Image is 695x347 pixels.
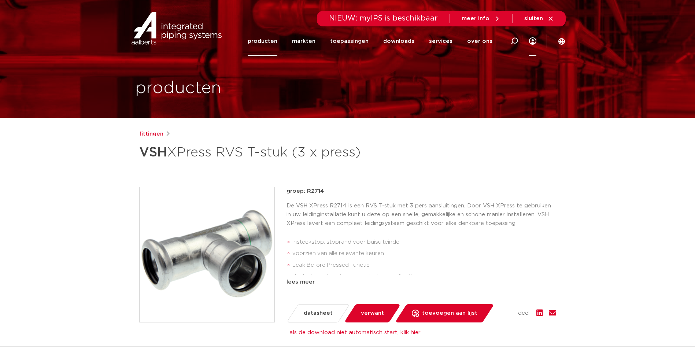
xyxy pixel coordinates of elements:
[286,278,556,287] div: lees meer
[292,248,556,259] li: voorzien van alle relevante keuren
[248,26,277,56] a: producten
[467,26,492,56] a: over ons
[344,304,400,322] a: verwant
[292,259,556,271] li: Leak Before Pressed-functie
[140,187,274,322] img: Product Image for VSH XPress RVS T-stuk (3 x press)
[135,77,221,100] h1: producten
[422,307,477,319] span: toevoegen aan lijst
[304,307,333,319] span: datasheet
[330,26,369,56] a: toepassingen
[292,26,315,56] a: markten
[286,304,350,322] a: datasheet
[139,130,163,139] a: fittingen
[518,309,531,318] span: deel:
[292,236,556,248] li: insteekstop: stoprand voor buisuiteinde
[383,26,414,56] a: downloads
[524,16,543,21] span: sluiten
[524,15,554,22] a: sluiten
[248,26,492,56] nav: Menu
[361,307,384,319] span: verwant
[286,187,556,196] p: groep: R2714
[529,26,536,56] div: my IPS
[329,15,438,22] span: NIEUW: myIPS is beschikbaar
[139,141,414,163] h1: XPress RVS T-stuk (3 x press)
[289,330,421,335] a: als de download niet automatisch start, klik hier
[429,26,452,56] a: services
[139,146,167,159] strong: VSH
[292,271,556,283] li: duidelijke herkenning van materiaal en afmeting
[462,16,489,21] span: meer info
[462,15,500,22] a: meer info
[286,202,556,228] p: De VSH XPress R2714 is een RVS T-stuk met 3 pers aansluitingen. Door VSH XPress te gebruiken in u...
